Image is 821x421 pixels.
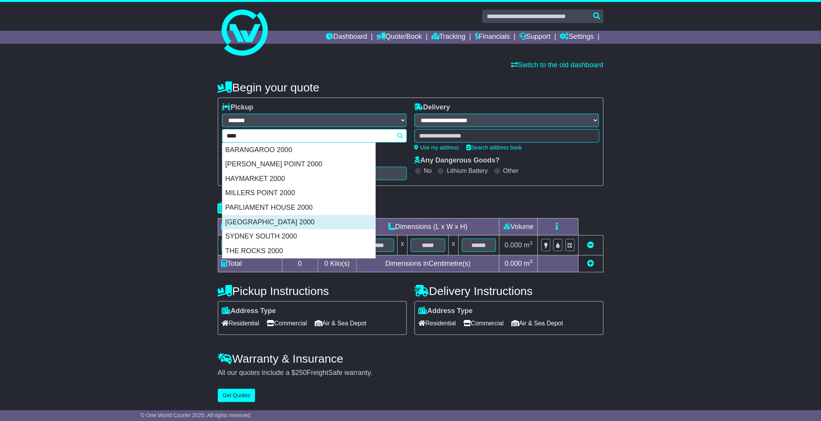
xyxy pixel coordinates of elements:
[530,240,533,246] sup: 3
[357,255,499,272] td: Dimensions in Centimetre(s)
[218,369,604,377] div: All our quotes include a $ FreightSafe warranty.
[222,215,375,230] div: [GEOGRAPHIC_DATA] 2000
[222,172,375,186] div: HAYMARKET 2000
[295,369,307,376] span: 250
[467,144,522,151] a: Search address book
[222,229,375,244] div: SYDNEY SOUTH 2000
[499,219,538,235] td: Volume
[503,167,519,174] label: Other
[218,255,282,272] td: Total
[222,307,276,315] label: Address Type
[431,31,465,44] a: Tracking
[424,167,432,174] label: No
[519,31,551,44] a: Support
[511,61,603,69] a: Switch to the old dashboard
[282,255,318,272] td: 0
[218,285,407,297] h4: Pickup Instructions
[415,156,500,165] label: Any Dangerous Goods?
[419,307,473,315] label: Address Type
[587,241,594,249] a: Remove this item
[218,352,604,365] h4: Warranty & Insurance
[267,317,307,329] span: Commercial
[415,144,459,151] a: Use my address
[419,317,456,329] span: Residential
[447,167,488,174] label: Lithium Battery
[560,31,594,44] a: Settings
[218,389,255,402] button: Get Quotes
[222,201,375,215] div: PARLIAMENT HOUSE 2000
[524,241,533,249] span: m
[587,260,594,267] a: Add new item
[524,260,533,267] span: m
[415,103,450,112] label: Delivery
[326,31,367,44] a: Dashboard
[505,241,522,249] span: 0.000
[218,81,604,94] h4: Begin your quote
[505,260,522,267] span: 0.000
[222,103,254,112] label: Pickup
[318,255,357,272] td: Kilo(s)
[315,317,367,329] span: Air & Sea Depot
[222,244,375,259] div: THE ROCKS 2000
[511,317,563,329] span: Air & Sea Depot
[448,235,458,255] td: x
[222,129,407,143] typeahead: Please provide city
[415,285,604,297] h4: Delivery Instructions
[222,143,375,157] div: BARANGAROO 2000
[376,31,422,44] a: Quote/Book
[222,157,375,172] div: [PERSON_NAME] POINT 2000
[464,317,504,329] span: Commercial
[324,260,328,267] span: 0
[218,219,282,235] td: Type
[398,235,408,255] td: x
[475,31,510,44] a: Financials
[222,186,375,201] div: MILLERS POINT 2000
[222,317,259,329] span: Residential
[530,259,533,264] sup: 3
[141,412,252,418] span: © One World Courier 2025. All rights reserved.
[357,219,499,235] td: Dimensions (L x W x H)
[218,202,314,214] h4: Package details |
